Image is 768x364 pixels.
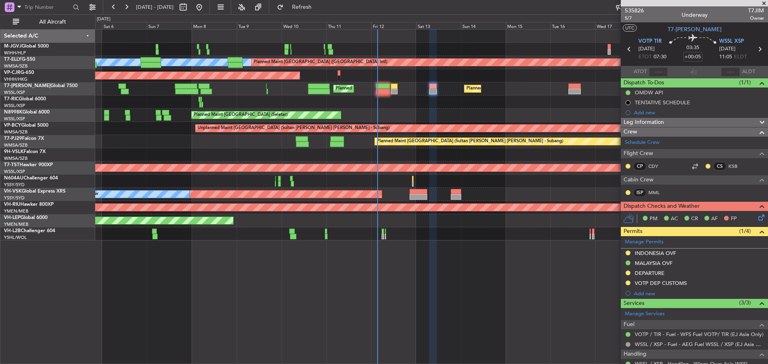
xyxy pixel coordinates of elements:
div: Mon 8 [192,22,236,29]
span: M-JGVJ [4,44,22,49]
div: INDONESIA OVF [635,250,676,257]
a: VH-VSKGlobal Express XRS [4,189,66,194]
span: Crew [624,127,637,137]
a: N8998KGlobal 6000 [4,110,50,115]
a: YSSY/SYD [4,182,24,188]
a: T7-[PERSON_NAME]Global 7500 [4,84,78,88]
a: Manage Permits [625,238,664,246]
span: VH-L2B [4,229,21,233]
div: OMDW API [635,89,663,96]
span: Permits [624,227,642,236]
span: 535826 [625,6,644,15]
div: Underway [682,11,708,19]
span: WSSL XSP [719,38,744,46]
a: N604AUChallenger 604 [4,176,58,181]
span: Handling [624,350,646,359]
div: CP [633,162,646,171]
span: 03:35 [686,44,699,52]
a: KSB [728,163,746,170]
a: WSSL/XSP [4,169,25,175]
a: Schedule Crew [625,139,660,147]
div: Planned Maint [GEOGRAPHIC_DATA] (Seletar) [466,83,560,95]
span: AC [671,215,678,223]
span: T7-PJ29 [4,136,22,141]
a: VP-CJRG-650 [4,70,34,75]
div: Add new [634,109,764,116]
span: (1/4) [739,227,751,235]
a: VH-RIUHawker 800XP [4,202,54,207]
div: Wed 10 [282,22,326,29]
a: WSSL/XSP [4,116,25,122]
div: Sun 14 [461,22,506,29]
span: T7-TST [4,163,20,167]
div: Tue 16 [550,22,595,29]
a: WSSL / XSP - Fuel - AEG Fuel WSSL / XSP (EJ Asia Only) [635,341,764,348]
span: Owner [748,15,764,22]
input: --:-- [649,67,668,77]
span: [DATE] - [DATE] [136,4,174,11]
a: WSSL/XSP [4,103,25,109]
button: All Aircraft [9,16,87,28]
input: Trip Number [24,1,70,13]
span: N8998K [4,110,22,115]
span: FP [731,215,737,223]
span: PM [650,215,658,223]
span: (3/3) [739,298,751,307]
div: Planned Maint [GEOGRAPHIC_DATA] (Seletar) [194,109,288,121]
div: Thu 11 [326,22,371,29]
div: Add new [634,290,764,297]
span: Flight Crew [624,149,653,158]
a: YMEN/MEB [4,208,28,214]
span: VH-LEP [4,215,20,220]
a: VOTP / TIR - Fuel - WFS Fuel VOTP/ TIR (EJ Asia Only) [635,331,764,338]
a: VH-LEPGlobal 6000 [4,215,48,220]
a: WMSA/SZB [4,129,28,135]
span: VH-VSK [4,189,22,194]
div: DEPARTURE [635,270,664,276]
span: T7-ELLY [4,57,22,62]
a: Manage Services [625,310,665,318]
div: Mon 15 [506,22,550,29]
div: Wed 17 [595,22,640,29]
a: T7-PJ29Falcon 7X [4,136,44,141]
a: T7-ELLYG-550 [4,57,35,62]
div: Sat 13 [416,22,461,29]
div: Fri 12 [371,22,416,29]
div: Sun 7 [147,22,192,29]
div: VOTP DEP CUSTOMS [635,280,687,286]
a: YSHL/WOL [4,235,27,241]
a: MML [648,189,666,196]
a: VHHH/HKG [4,76,28,82]
span: ETOT [638,53,652,61]
a: WIHH/HLP [4,50,26,56]
span: T7-[PERSON_NAME] [4,84,50,88]
a: T7-TSTHawker 900XP [4,163,53,167]
div: Sat 6 [102,22,147,29]
span: Leg Information [624,118,664,127]
span: [DATE] [638,45,655,53]
span: VH-RIU [4,202,20,207]
div: ISP [633,188,646,197]
button: UTC [623,24,637,32]
span: Dispatch To-Dos [624,78,664,88]
a: WMSA/SZB [4,155,28,161]
a: 9H-VSLKFalcon 7X [4,149,46,154]
span: Refresh [285,4,319,10]
span: CR [691,215,698,223]
span: 9H-VSLK [4,149,24,154]
span: All Aircraft [21,19,84,25]
span: 5/7 [625,15,644,22]
div: CS [713,162,726,171]
span: T7JIM [748,6,764,15]
div: Planned Maint [GEOGRAPHIC_DATA] (Sultan [PERSON_NAME] [PERSON_NAME] - Subang) [377,135,563,147]
a: WMSA/SZB [4,142,28,148]
div: Planned Maint [GEOGRAPHIC_DATA] ([GEOGRAPHIC_DATA] Intl) [254,56,387,68]
div: [DATE] [97,16,110,23]
span: T7-RIC [4,97,19,101]
div: MALAYSIA OVF [635,260,672,267]
span: ALDT [742,68,755,76]
a: WMSA/SZB [4,63,28,69]
span: ELDT [734,53,747,61]
span: Fuel [624,320,634,329]
div: Planned Maint Dubai (Al Maktoum Intl) [336,83,414,95]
